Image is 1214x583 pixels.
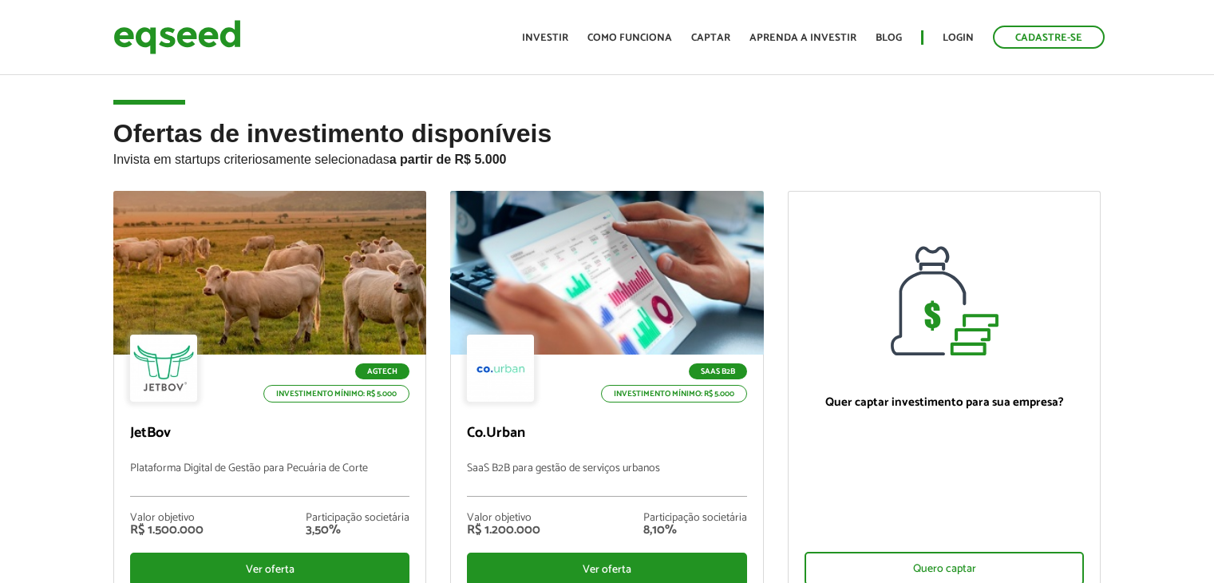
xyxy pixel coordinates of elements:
a: Como funciona [587,33,672,43]
strong: a partir de R$ 5.000 [390,153,507,166]
a: Login [943,33,974,43]
p: Investimento mínimo: R$ 5.000 [263,385,409,403]
p: SaaS B2B para gestão de serviços urbanos [467,462,747,497]
div: Participação societária [306,513,409,524]
p: Quer captar investimento para sua empresa? [805,395,1085,410]
a: Captar [691,33,730,43]
div: Valor objetivo [467,513,540,524]
div: R$ 1.500.000 [130,524,204,537]
p: Co.Urban [467,425,747,442]
h2: Ofertas de investimento disponíveis [113,120,1101,191]
div: R$ 1.200.000 [467,524,540,537]
p: Agtech [355,363,409,379]
a: Cadastre-se [993,26,1105,49]
div: 3,50% [306,524,409,537]
a: Aprenda a investir [749,33,856,43]
div: Participação societária [643,513,747,524]
div: Valor objetivo [130,513,204,524]
p: Investimento mínimo: R$ 5.000 [601,385,747,403]
img: EqSeed [113,16,241,58]
p: Invista em startups criteriosamente selecionadas [113,148,1101,167]
a: Blog [876,33,902,43]
p: JetBov [130,425,410,442]
p: Plataforma Digital de Gestão para Pecuária de Corte [130,462,410,497]
p: SaaS B2B [689,363,747,379]
div: 8,10% [643,524,747,537]
a: Investir [522,33,568,43]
